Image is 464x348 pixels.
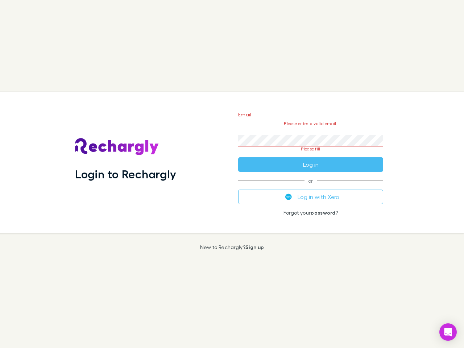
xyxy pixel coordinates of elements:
p: Forgot your ? [238,210,383,216]
button: Log in [238,157,383,172]
p: Please fill [238,146,383,152]
p: Please enter a valid email. [238,121,383,126]
h1: Login to Rechargly [75,167,176,181]
img: Rechargly's Logo [75,138,159,156]
button: Log in with Xero [238,190,383,204]
a: password [311,210,335,216]
a: Sign up [245,244,264,250]
img: Xero's logo [285,194,292,200]
div: Open Intercom Messenger [439,323,457,341]
p: New to Rechargly? [200,244,264,250]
